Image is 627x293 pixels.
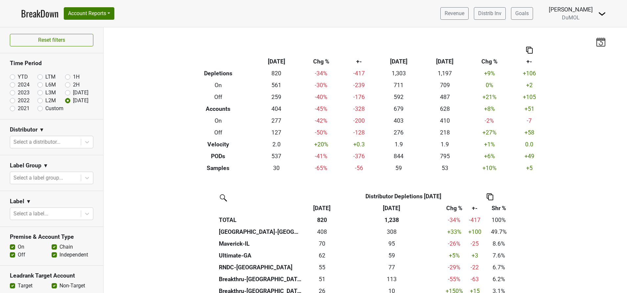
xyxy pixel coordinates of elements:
td: 59 [376,162,422,174]
label: 1H [73,73,80,81]
label: Custom [45,105,63,112]
h3: Leadrank Target Account [10,272,93,279]
th: Breakthru-[GEOGRAPHIC_DATA] [218,273,303,285]
td: -29 % [442,261,466,273]
th: Shr %: activate to sort column ascending [483,202,514,214]
td: 50.502 [303,273,341,285]
td: 6.2% [483,273,514,285]
label: Independent [59,251,88,259]
td: 592 [376,91,422,103]
div: -63 [468,275,482,283]
th: 1,238 [341,214,443,226]
td: 1.9 [376,138,422,150]
td: -2 % [468,115,511,127]
div: 95 [342,239,441,248]
td: 709 [422,79,468,91]
span: -34% [448,217,460,223]
td: +8 % [468,103,511,115]
span: ▼ [39,126,44,134]
th: Chg %: activate to sort column ascending [442,202,466,214]
td: +2 [511,79,547,91]
td: +58 [511,127,547,138]
button: Account Reports [64,7,114,20]
label: LTM [45,73,56,81]
h3: Distributor [10,126,37,133]
td: 7.6% [483,250,514,261]
th: Depletions [183,67,253,79]
td: 49.7% [483,226,514,238]
a: Distrib Inv [474,7,506,20]
td: -65 % [299,162,342,174]
td: 0.0 [511,138,547,150]
th: Velocity [183,138,253,150]
td: +9 % [468,67,511,79]
th: PODs [183,150,253,162]
td: 1,303 [376,67,422,79]
th: [GEOGRAPHIC_DATA]-[GEOGRAPHIC_DATA] [218,226,303,238]
div: 113 [342,275,441,283]
a: Revenue [440,7,469,20]
td: 30 [253,162,299,174]
td: 404 [253,103,299,115]
th: 95.333 [341,238,443,250]
td: 8.6% [483,238,514,250]
th: [DATE] [422,56,468,67]
td: +1 % [468,138,511,150]
td: -376 [343,150,376,162]
td: 408 [303,226,341,238]
td: 62.33 [303,250,341,261]
label: Target [18,282,33,290]
td: -239 [343,79,376,91]
th: &nbsp;: activate to sort column ascending [218,202,303,214]
h3: Label Group [10,162,41,169]
th: Distributor Depletions [DATE] [341,190,466,202]
td: -41 % [299,150,342,162]
td: 2.0 [253,138,299,150]
div: [PERSON_NAME] [549,5,593,14]
h3: Premise & Account Type [10,233,93,240]
td: +33 % [442,226,466,238]
td: +49 [511,150,547,162]
th: +- [511,56,547,67]
div: 308 [342,228,441,236]
th: Chg % [299,56,342,67]
span: -417 [469,217,480,223]
th: 820 [303,214,341,226]
td: +20 % [299,138,342,150]
td: +0.3 [343,138,376,150]
td: +106 [511,67,547,79]
th: Off [183,127,253,138]
td: +51 [511,103,547,115]
td: +10 % [468,162,511,174]
label: 2022 [18,97,30,105]
th: TOTAL [218,214,303,226]
td: 259 [253,91,299,103]
td: 711 [376,79,422,91]
td: -7 [511,115,547,127]
th: 77.167 [341,261,443,273]
label: L3M [45,89,56,97]
td: +6 % [468,150,511,162]
td: -200 [343,115,376,127]
th: [DATE] [376,56,422,67]
th: 113.166 [341,273,443,285]
td: 410 [422,115,468,127]
label: Chain [59,243,73,251]
h3: Label [10,198,24,205]
label: On [18,243,24,251]
div: 55 [305,263,339,272]
td: 55.165 [303,261,341,273]
th: RNDC-[GEOGRAPHIC_DATA] [218,261,303,273]
label: [DATE] [73,97,88,105]
span: ▼ [26,198,31,206]
a: Goals [511,7,533,20]
td: -34 % [299,67,342,79]
td: -56 [343,162,376,174]
label: Off [18,251,25,259]
td: 820 [253,67,299,79]
th: 59.160 [341,250,443,261]
div: -25 [468,239,482,248]
td: 403 [376,115,422,127]
div: 62 [305,251,339,260]
td: -40 % [299,91,342,103]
